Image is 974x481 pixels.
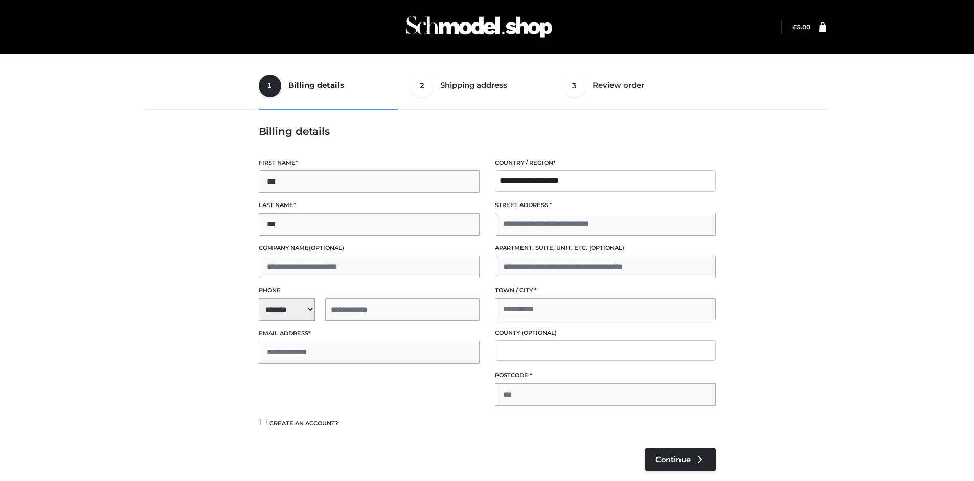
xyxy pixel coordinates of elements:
[495,200,716,210] label: Street address
[792,23,810,31] a: £5.00
[259,329,480,338] label: Email address
[792,23,797,31] span: £
[589,244,624,251] span: (optional)
[655,455,691,464] span: Continue
[259,200,480,210] label: Last name
[495,158,716,168] label: Country / Region
[495,328,716,338] label: County
[259,286,480,295] label: Phone
[792,23,810,31] bdi: 5.00
[259,419,268,425] input: Create an account?
[309,244,344,251] span: (optional)
[259,158,480,168] label: First name
[402,7,556,47] img: Schmodel Admin 964
[522,329,557,336] span: (optional)
[495,371,716,380] label: Postcode
[495,243,716,253] label: Apartment, suite, unit, etc.
[645,448,716,471] a: Continue
[495,286,716,295] label: Town / City
[269,420,338,427] span: Create an account?
[259,243,480,253] label: Company name
[259,125,716,138] h3: Billing details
